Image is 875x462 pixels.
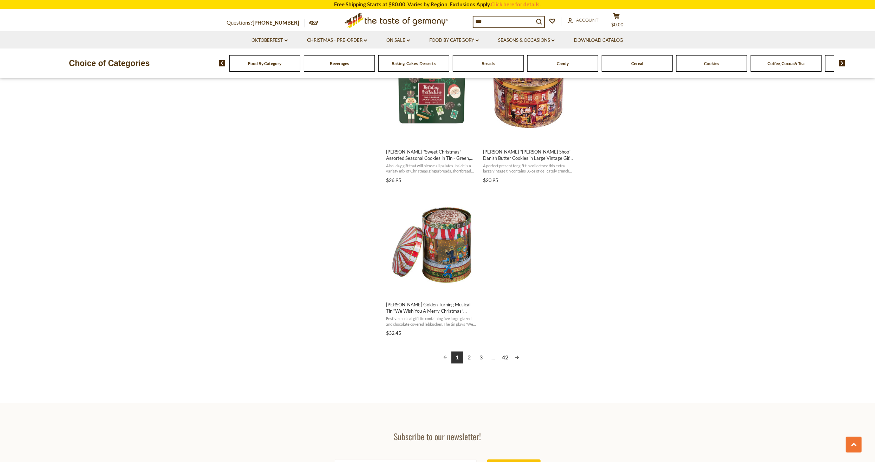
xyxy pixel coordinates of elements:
h3: Subscribe to our newsletter! [335,431,541,442]
img: Lambertz Sweet Christmas Assorted Cookies in Green Tin [385,44,478,137]
span: A holiday gift that will please all palates. Inside is a variety mix of Christmas gingerbreads, s... [386,163,477,174]
span: [PERSON_NAME] Golden Turning Musical Tin “We Wish You A Merry Christmas” 7.05oz [386,302,477,314]
span: $0.00 [611,22,623,27]
span: [PERSON_NAME] "[PERSON_NAME] Shop" Danish Butter Cookies in Large Vintage Gift Tin, 35.2 oz [483,149,574,161]
a: Download Catalog [574,37,623,44]
a: Candy [557,61,569,66]
span: A perfect present for gift tin collectors: this extra large vintage tin contains 35 oz of delicat... [483,163,574,174]
a: Breads [482,61,495,66]
p: Questions? [227,18,305,27]
img: previous arrow [219,60,226,66]
a: 3 [475,352,487,364]
img: next arrow [839,60,845,66]
a: Lambertz [385,38,478,186]
span: Festive musical gift tin containing five large glazed and chocolate covered lebkuchen. The tin pl... [386,316,477,327]
span: $26.95 [386,177,401,183]
a: Food By Category [429,37,479,44]
a: Food By Category [248,61,281,66]
a: Account [568,17,599,24]
a: Seasons & Occasions [498,37,555,44]
a: Click here for details. [491,1,541,7]
a: Baking, Cakes, Desserts [392,61,436,66]
a: Next page [511,352,523,364]
a: Cereal [631,61,643,66]
a: Coffee, Cocoa & Tea [768,61,804,66]
span: [PERSON_NAME] "Sweet Christmas" Assorted Seasonal Cookies in Tin - Green, 17.6 oz [386,149,477,161]
button: $0.00 [606,13,627,30]
div: Pagination [386,352,576,365]
a: 2 [463,352,475,364]
span: Account [576,17,599,23]
span: $20.95 [483,177,498,183]
a: Beverages [330,61,349,66]
img: Wicklein Golden Turning Musical Tin “We Wish You A Merry Christmas” 7.05oz [385,197,478,291]
a: 42 [499,352,511,364]
a: Christmas - PRE-ORDER [307,37,367,44]
a: Jacobsens [482,38,575,186]
a: Cookies [704,61,719,66]
a: Wicklein Golden Turning Musical Tin “We Wish You A Merry Christmas” 7.05oz [385,191,478,339]
a: On Sale [386,37,410,44]
span: $32.45 [386,330,401,336]
a: Oktoberfest [252,37,288,44]
img: Jacobsens "Baker Shop" Danish Butter Cookies in Large Vintage Gift Tin, 35.2 oz [482,44,575,137]
a: 1 [451,352,463,364]
span: ... [487,352,499,364]
a: [PHONE_NUMBER] [253,19,300,26]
